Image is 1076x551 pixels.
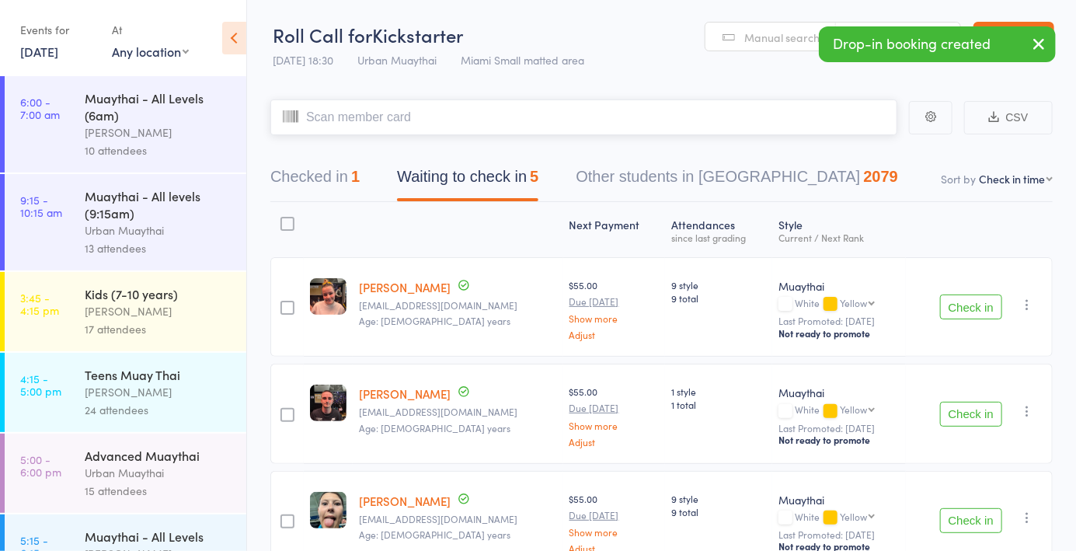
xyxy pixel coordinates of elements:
[359,300,557,311] small: isabellamilne1@gmail.com
[940,295,1002,319] button: Check in
[85,239,233,257] div: 13 attendees
[112,17,189,43] div: At
[85,464,233,482] div: Urban Muaythai
[778,278,900,294] div: Muaythai
[569,313,660,323] a: Show more
[85,482,233,500] div: 15 attendees
[85,124,233,141] div: [PERSON_NAME]
[569,437,660,447] a: Adjust
[372,22,463,47] span: Kickstarter
[671,291,766,305] span: 9 total
[359,493,451,509] a: [PERSON_NAME]
[310,385,346,421] img: image1757928840.png
[778,327,900,340] div: Not ready to promote
[840,404,867,414] div: Yellow
[569,403,660,413] small: Due [DATE]
[270,160,360,201] button: Checked in1
[85,383,233,401] div: [PERSON_NAME]
[819,26,1056,62] div: Drop-in booking created
[397,160,538,201] button: Waiting to check in5
[5,272,246,351] a: 3:45 -4:15 pmKids (7-10 years)[PERSON_NAME]17 attendees
[357,52,437,68] span: Urban Muaythai
[351,168,360,185] div: 1
[671,398,766,411] span: 1 total
[20,372,61,397] time: 4:15 - 5:00 pm
[569,510,660,521] small: Due [DATE]
[840,298,867,308] div: Yellow
[863,168,898,185] div: 2079
[85,221,233,239] div: Urban Muaythai
[359,385,451,402] a: [PERSON_NAME]
[359,279,451,295] a: [PERSON_NAME]
[569,330,660,340] a: Adjust
[778,511,900,525] div: White
[273,22,372,47] span: Roll Call for
[20,96,60,120] time: 6:00 - 7:00 am
[85,187,233,221] div: Muaythai - All levels (9:15am)
[461,52,584,68] span: Miami Small matted area
[85,285,233,302] div: Kids (7-10 years)
[85,302,233,320] div: [PERSON_NAME]
[840,511,867,521] div: Yellow
[778,404,900,417] div: White
[5,76,246,173] a: 6:00 -7:00 amMuaythai - All Levels (6am)[PERSON_NAME]10 attendees
[270,99,897,135] input: Scan member card
[665,209,772,250] div: Atten­dances
[5,434,246,513] a: 5:00 -6:00 pmAdvanced MuaythaiUrban Muaythai15 attendees
[530,168,538,185] div: 5
[979,171,1045,187] div: Check in time
[941,171,976,187] label: Sort by
[964,101,1053,134] button: CSV
[778,316,900,326] small: Last Promoted: [DATE]
[85,401,233,419] div: 24 attendees
[778,298,900,311] div: White
[85,141,233,159] div: 10 attendees
[273,52,333,68] span: [DATE] 18:30
[778,529,900,540] small: Last Promoted: [DATE]
[778,434,900,446] div: Not ready to promote
[569,278,660,340] div: $55.00
[778,423,900,434] small: Last Promoted: [DATE]
[671,492,766,505] span: 9 style
[940,508,1002,533] button: Check in
[569,296,660,307] small: Due [DATE]
[85,89,233,124] div: Muaythai - All Levels (6am)
[772,209,906,250] div: Style
[20,17,96,43] div: Events for
[778,385,900,400] div: Muaythai
[671,385,766,398] span: 1 style
[671,278,766,291] span: 9 style
[569,527,660,537] a: Show more
[940,402,1002,427] button: Check in
[569,420,660,431] a: Show more
[359,421,510,434] span: Age: [DEMOGRAPHIC_DATA] years
[569,385,660,446] div: $55.00
[973,22,1054,53] a: Exit roll call
[20,453,61,478] time: 5:00 - 6:00 pm
[310,492,346,528] img: image1757556730.png
[744,30,820,45] span: Manual search
[5,174,246,270] a: 9:15 -10:15 amMuaythai - All levels (9:15am)Urban Muaythai13 attendees
[310,278,346,315] img: image1756370380.png
[576,160,898,201] button: Other students in [GEOGRAPHIC_DATA]2079
[778,232,900,242] div: Current / Next Rank
[112,43,189,60] div: Any location
[20,43,58,60] a: [DATE]
[359,528,510,541] span: Age: [DEMOGRAPHIC_DATA] years
[5,353,246,432] a: 4:15 -5:00 pmTeens Muay Thai[PERSON_NAME]24 attendees
[85,528,233,545] div: Muaythai - All Levels
[20,194,62,218] time: 9:15 - 10:15 am
[85,366,233,383] div: Teens Muay Thai
[20,291,59,316] time: 3:45 - 4:15 pm
[85,447,233,464] div: Advanced Muaythai
[359,314,510,327] span: Age: [DEMOGRAPHIC_DATA] years
[85,320,233,338] div: 17 attendees
[359,406,557,417] small: baileycorapi719@gmail.com
[671,505,766,518] span: 9 total
[359,514,557,525] small: sophiekenn@icloud.com
[563,209,666,250] div: Next Payment
[778,492,900,507] div: Muaythai
[671,232,766,242] div: since last grading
